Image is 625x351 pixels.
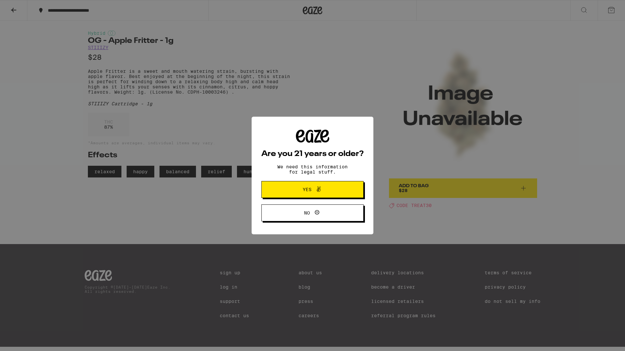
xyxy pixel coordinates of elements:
[261,204,364,221] button: No
[261,181,364,198] button: Yes
[272,164,353,175] p: We need this information for legal stuff.
[261,150,364,158] h2: Are you 21 years or older?
[584,331,618,348] iframe: Opens a widget where you can find more information
[303,187,312,192] span: Yes
[304,211,310,215] span: No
